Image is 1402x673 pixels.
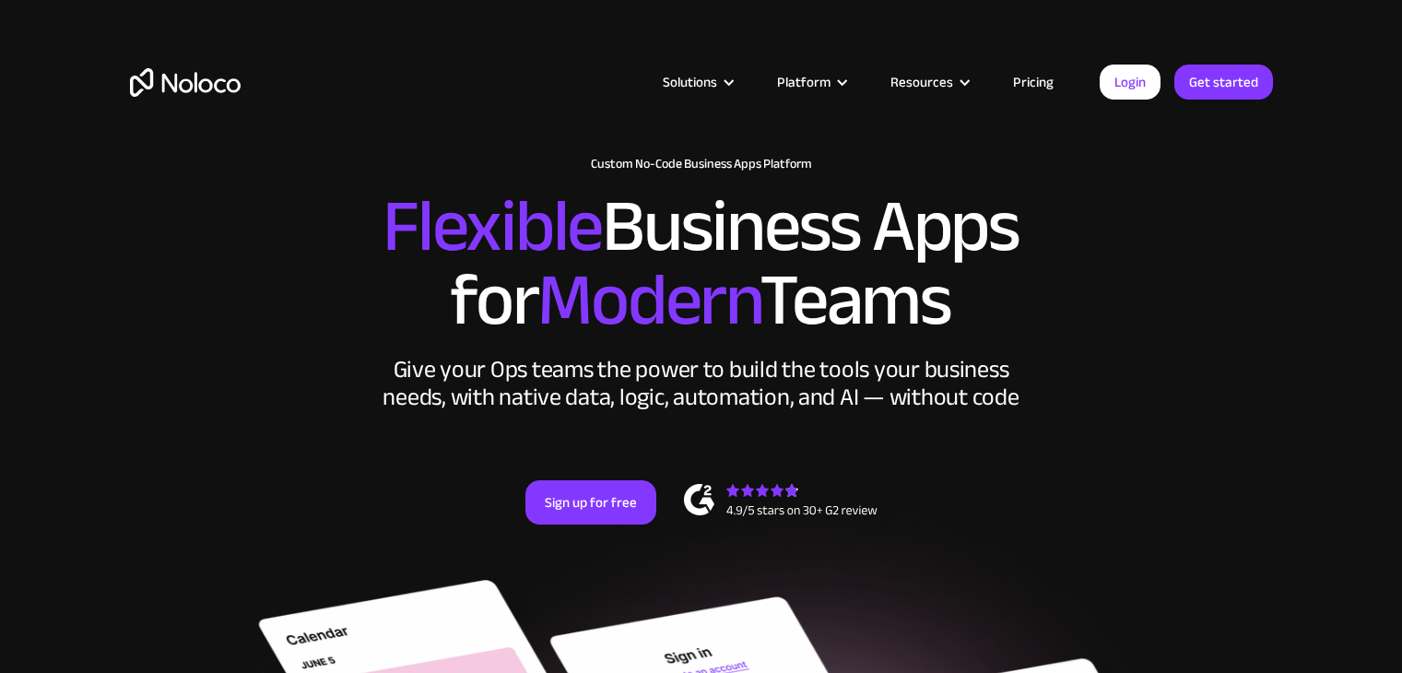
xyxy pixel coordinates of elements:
[990,70,1077,94] a: Pricing
[640,70,754,94] div: Solutions
[663,70,717,94] div: Solutions
[130,190,1273,337] h2: Business Apps for Teams
[379,356,1024,411] div: Give your Ops teams the power to build the tools your business needs, with native data, logic, au...
[130,68,241,97] a: home
[383,158,602,295] span: Flexible
[754,70,867,94] div: Platform
[777,70,831,94] div: Platform
[867,70,990,94] div: Resources
[890,70,953,94] div: Resources
[1174,65,1273,100] a: Get started
[525,480,656,525] a: Sign up for free
[537,231,760,369] span: Modern
[1100,65,1160,100] a: Login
